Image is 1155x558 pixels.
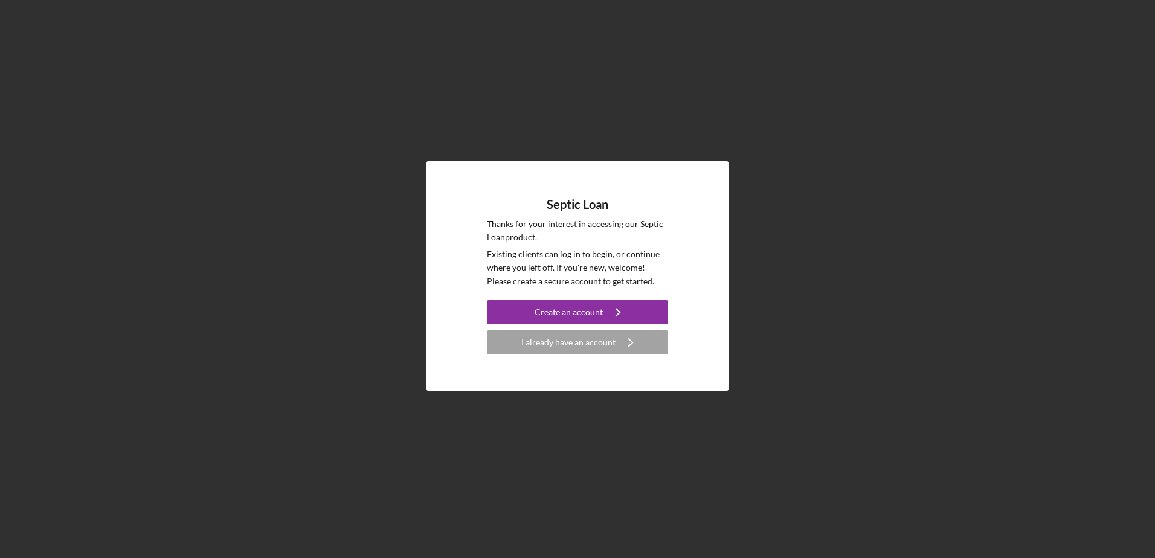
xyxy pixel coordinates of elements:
[487,300,668,324] button: Create an account
[487,300,668,327] a: Create an account
[521,330,616,354] div: I already have an account
[487,217,668,245] p: Thanks for your interest in accessing our Septic Loan product.
[487,330,668,354] button: I already have an account
[487,248,668,288] p: Existing clients can log in to begin, or continue where you left off. If you're new, welcome! Ple...
[547,197,608,211] h4: Septic Loan
[535,300,603,324] div: Create an account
